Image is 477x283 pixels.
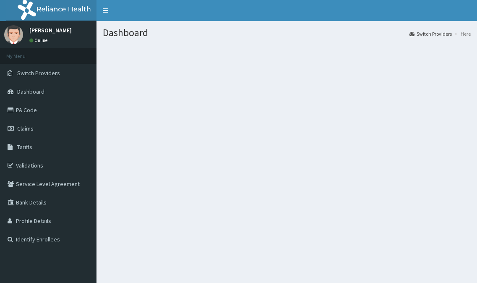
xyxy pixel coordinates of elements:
[409,30,452,37] a: Switch Providers
[29,27,72,33] p: [PERSON_NAME]
[453,30,471,37] li: Here
[17,69,60,77] span: Switch Providers
[17,88,44,95] span: Dashboard
[17,125,34,132] span: Claims
[103,27,471,38] h1: Dashboard
[17,143,32,151] span: Tariffs
[4,25,23,44] img: User Image
[29,37,50,43] a: Online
